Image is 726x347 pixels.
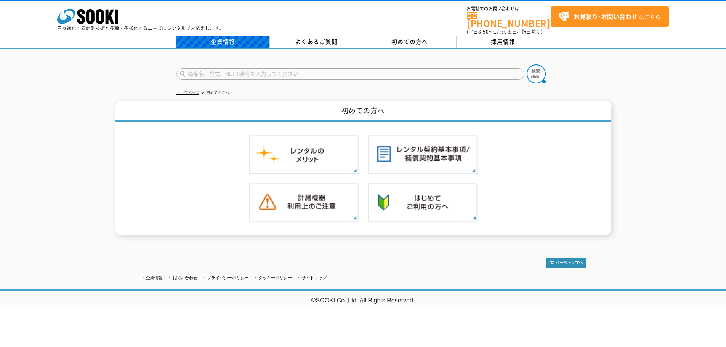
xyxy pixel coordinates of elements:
[527,64,546,83] img: btn_search.png
[200,89,229,97] li: 初めての方へ
[172,275,197,280] a: お問い合わせ
[176,36,270,48] a: 企業情報
[249,183,359,222] img: 計測機器ご利用上のご注意
[57,26,224,30] p: 日々進化する計測技術と多種・多様化するニーズにレンタルでお応えします。
[368,183,478,222] img: 初めての方へ
[115,101,611,122] h1: 初めての方へ
[391,37,428,46] span: 初めての方へ
[467,28,542,35] span: (平日 ～ 土日、祝日除く)
[494,28,507,35] span: 17:30
[270,36,363,48] a: よくあるご質問
[258,275,292,280] a: クッキーポリシー
[546,258,586,268] img: トップページへ
[551,6,669,27] a: お見積り･お問い合わせはこちら
[574,12,638,21] strong: お見積り･お問い合わせ
[176,68,524,80] input: 商品名、型式、NETIS番号を入力してください
[207,275,249,280] a: プライバシーポリシー
[558,11,660,22] span: はこちら
[301,275,327,280] a: サイトマップ
[457,36,550,48] a: 採用情報
[368,135,478,174] img: レンタル契約基本事項／補償契約基本事項
[478,28,489,35] span: 8:50
[467,12,551,27] a: [PHONE_NUMBER]
[363,36,457,48] a: 初めての方へ
[146,275,163,280] a: 企業情報
[467,6,551,11] span: お電話でのお問い合わせは
[249,135,359,174] img: レンタルのメリット
[176,91,199,95] a: トップページ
